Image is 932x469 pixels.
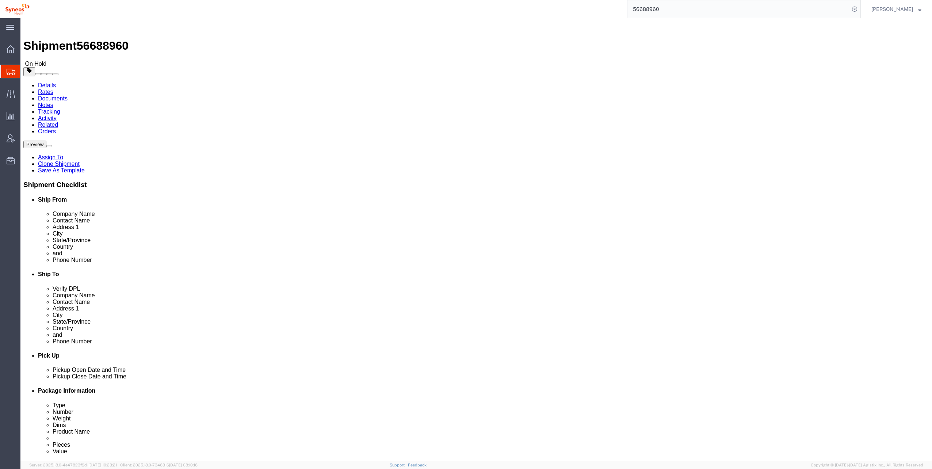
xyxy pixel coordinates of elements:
span: Copyright © [DATE]-[DATE] Agistix Inc., All Rights Reserved [811,462,923,468]
input: Search for shipment number, reference number [627,0,849,18]
a: Support [390,463,408,467]
span: Pamela Marin Garcia [871,5,913,13]
a: Feedback [408,463,427,467]
span: Client: 2025.18.0-7346316 [120,463,198,467]
iframe: FS Legacy Container [20,18,932,461]
button: [PERSON_NAME] [871,5,922,14]
span: [DATE] 10:23:21 [88,463,117,467]
img: logo [5,4,30,15]
span: Server: 2025.18.0-4e47823f9d1 [29,463,117,467]
span: [DATE] 08:10:16 [169,463,198,467]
